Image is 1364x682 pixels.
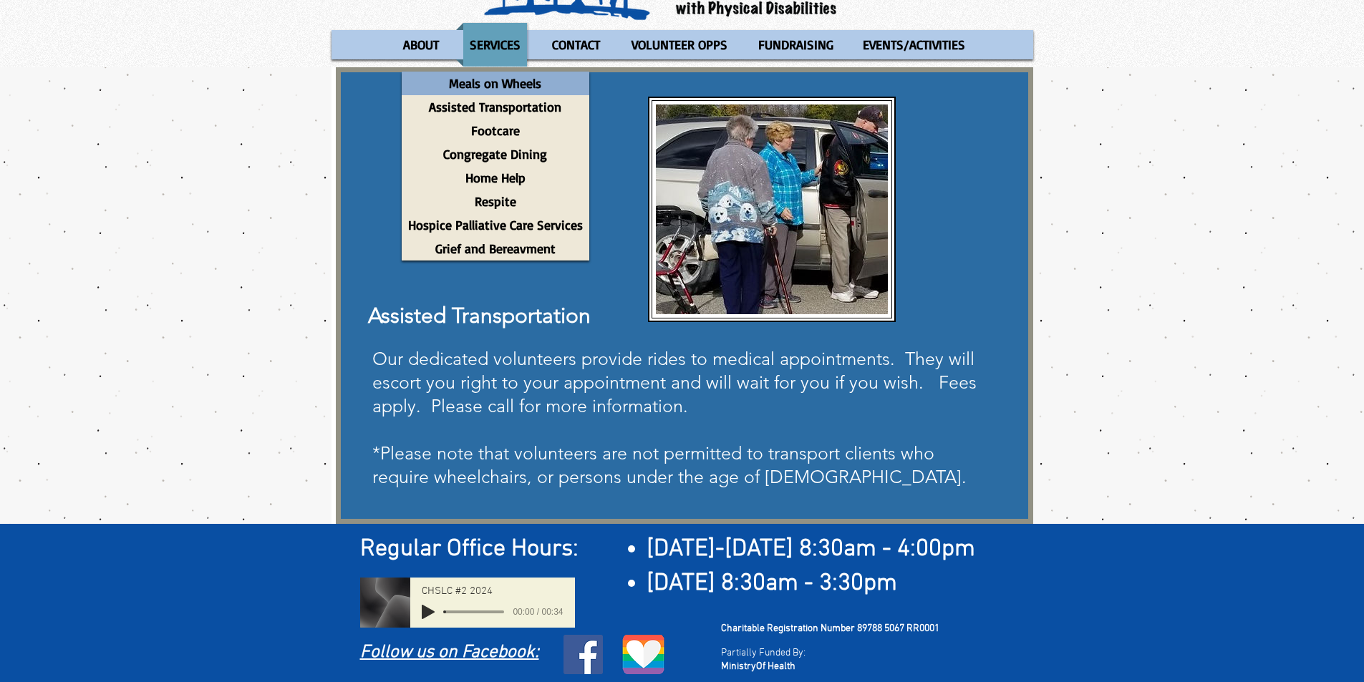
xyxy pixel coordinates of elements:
[372,348,977,416] span: Our dedicated volunteers provide rides to medical appointments. They will escort you right to you...
[564,635,603,674] ul: Social Bar
[360,642,539,663] a: Follow us on Facebook:
[647,535,975,564] span: [DATE]-[DATE] 8:30am - 4:00pm
[456,23,534,67] a: SERVICES
[372,442,967,487] span: *Please note that volunteers are not permitted to transport clients who require wheelchairs, or p...
[422,586,493,597] span: CHSLC #2 2024
[402,237,589,260] a: Grief and Bereavment
[621,635,666,674] img: LGBTQ logo.png
[538,23,614,67] a: CONTACT
[756,661,795,673] span: Of Health
[429,237,562,260] p: Grief and Bereavment
[368,303,591,328] span: Assisted Transportation
[437,142,553,166] p: Congregate Dining
[656,104,888,314] img: Clients Ed and Sally Conroy Volunteer Na
[402,95,589,119] a: Assisted Transportation
[402,190,589,213] a: Respite
[745,23,846,67] a: FUNDRAISING
[402,119,589,142] a: Footcare
[442,72,548,95] p: Meals on Wheels
[721,647,806,659] span: Partially Funded By:
[402,142,589,166] a: Congregate Dining
[422,95,568,119] p: Assisted Transportation
[647,569,897,598] span: [DATE] 8:30am - 3:30pm
[360,535,579,564] span: Regular Office Hours:
[389,23,453,67] a: ABOUT
[422,605,435,619] button: Play
[721,661,756,673] span: Ministry
[625,23,734,67] p: VOLUNTEER OPPS
[618,23,741,67] a: VOLUNTEER OPPS
[721,623,939,635] span: Charitable Registration Number 89788 5067 RR0001
[402,213,589,237] a: Hospice Palliative Care Services
[856,23,972,67] p: EVENTS/ACTIVITIES
[849,23,979,67] a: EVENTS/ACTIVITIES
[459,166,532,190] p: Home Help
[402,166,589,190] a: Home Help
[546,23,606,67] p: CONTACT
[360,532,1015,567] h2: ​
[397,23,445,67] p: ABOUT
[465,119,526,142] p: Footcare
[504,605,563,619] span: 00:00 / 00:34
[564,635,603,674] img: Facebook
[463,23,527,67] p: SERVICES
[752,23,840,67] p: FUNDRAISING
[402,72,589,95] a: Meals on Wheels
[468,190,523,213] p: Respite
[332,23,1033,67] nav: Site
